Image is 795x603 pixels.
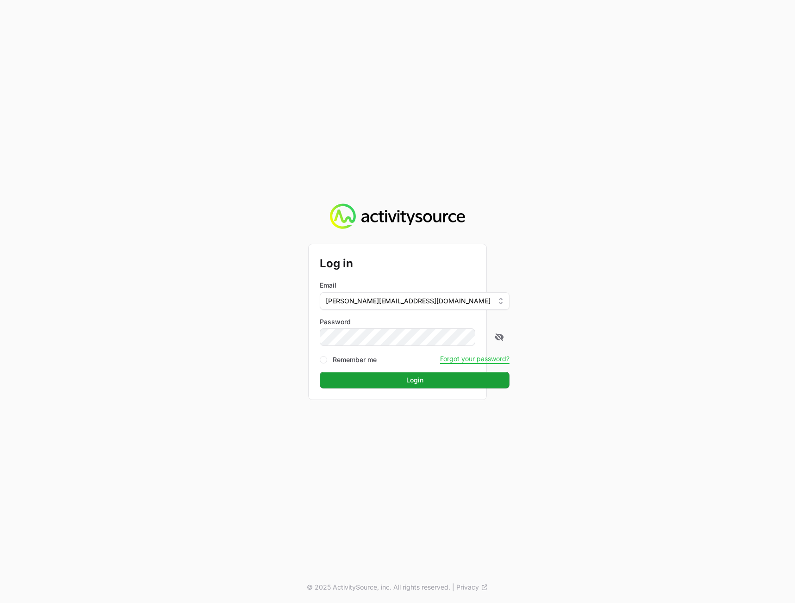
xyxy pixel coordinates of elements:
span: | [452,583,454,592]
label: Remember me [333,355,377,364]
span: [PERSON_NAME][EMAIL_ADDRESS][DOMAIN_NAME] [326,296,491,306]
label: Password [320,317,509,326]
button: Login [320,372,509,388]
button: [PERSON_NAME][EMAIL_ADDRESS][DOMAIN_NAME] [320,292,509,310]
a: Privacy [456,583,488,592]
p: © 2025 ActivitySource, inc. All rights reserved. [307,583,450,592]
span: Login [325,375,504,386]
img: Activity Source [330,203,465,229]
h2: Log in [320,255,509,272]
button: Forgot your password? [440,355,509,363]
label: Email [320,281,336,290]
